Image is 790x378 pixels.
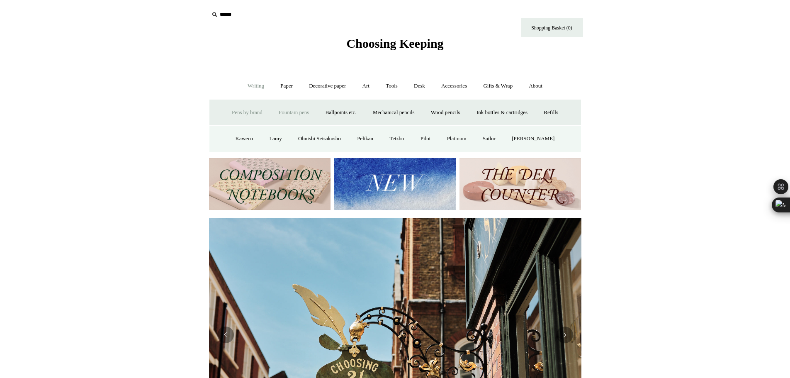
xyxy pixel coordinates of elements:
[434,75,474,97] a: Accessories
[469,102,535,124] a: Ink bottles & cartridges
[217,327,234,343] button: Previous
[346,43,443,49] a: Choosing Keeping
[521,75,550,97] a: About
[271,102,316,124] a: Fountain pens
[521,18,583,37] a: Shopping Basket (0)
[240,75,272,97] a: Writing
[406,75,433,97] a: Desk
[378,75,405,97] a: Tools
[346,37,443,50] span: Choosing Keeping
[209,158,331,210] img: 202302 Composition ledgers.jpg__PID:69722ee6-fa44-49dd-a067-31375e5d54ec
[382,128,411,150] a: Tetzbo
[301,75,353,97] a: Decorative paper
[476,75,520,97] a: Gifts & Wrap
[557,327,573,343] button: Next
[350,128,381,150] a: Pelikan
[413,128,438,150] a: Pilot
[224,102,270,124] a: Pens by brand
[423,102,468,124] a: Wood pencils
[318,102,364,124] a: Ballpoints etc.
[459,158,581,210] img: The Deli Counter
[273,75,300,97] a: Paper
[536,102,566,124] a: Refills
[291,128,348,150] a: Ohnishi Seisakusho
[504,128,562,150] a: [PERSON_NAME]
[334,158,456,210] img: New.jpg__PID:f73bdf93-380a-4a35-bcfe-7823039498e1
[365,102,422,124] a: Mechanical pencils
[355,75,377,97] a: Art
[440,128,474,150] a: Platinum
[475,128,503,150] a: Sailor
[228,128,261,150] a: Kaweco
[262,128,289,150] a: Lamy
